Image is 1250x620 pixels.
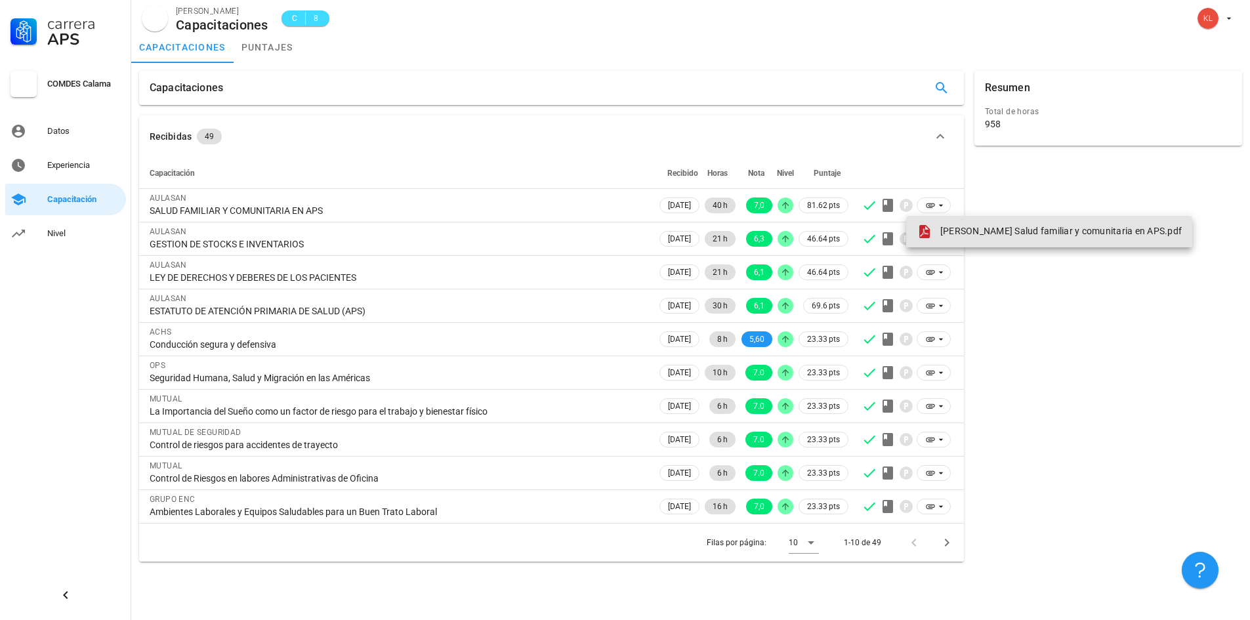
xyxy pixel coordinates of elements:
div: Capacitaciones [150,71,223,105]
div: Ambientes Laborales y Equipos Saludables para un Buen Trato Laboral [150,506,646,518]
button: Página siguiente [935,531,959,554]
span: 10 h [713,365,728,381]
span: [DATE] [668,265,691,279]
div: 958 [985,118,1001,130]
th: Recibido [657,157,702,189]
span: 6 h [717,432,728,447]
span: 30 h [713,298,728,314]
span: 23.33 pts [807,400,840,413]
span: 23.33 pts [807,333,840,346]
div: Capacitación [47,194,121,205]
span: Recibido [667,169,698,178]
span: Horas [707,169,728,178]
div: 10 [789,537,798,548]
span: 6,1 [754,298,764,314]
div: Recibidas [150,129,192,144]
span: 23.33 pts [807,433,840,446]
span: 23.33 pts [807,466,840,480]
span: [DATE] [668,466,691,480]
span: 21 h [713,264,728,280]
span: [DATE] [668,198,691,213]
div: 10Filas por página: [789,532,819,553]
span: 49 [205,129,214,144]
span: [DATE] [668,432,691,447]
span: [PERSON_NAME] Salud familiar y comunitaria en APS.pdf [940,226,1182,236]
span: 7.0 [753,465,764,481]
span: AULASAN [150,294,187,303]
a: Experiencia [5,150,126,181]
span: 8 h [717,331,728,347]
span: [DATE] [668,399,691,413]
div: Datos [47,126,121,136]
span: AULASAN [150,260,187,270]
span: 46.64 pts [807,266,840,279]
span: 7,0 [754,197,764,213]
div: La Importancia del Sueño como un factor de riesgo para el trabajo y bienestar físico [150,405,646,417]
div: Capacitaciones [176,18,268,32]
div: ESTATUTO DE ATENCIÓN PRIMARIA DE SALUD (APS) [150,305,646,317]
span: C [289,12,300,25]
div: Resumen [985,71,1030,105]
div: Carrera [47,16,121,31]
span: 81.62 pts [807,199,840,212]
span: 23.33 pts [807,500,840,513]
div: avatar [1198,8,1219,29]
div: Filas por página: [707,524,819,562]
span: ACHS [150,327,172,337]
span: 6,1 [754,264,764,280]
div: APS [47,31,121,47]
span: [DATE] [668,232,691,246]
span: 7.0 [753,365,764,381]
span: [DATE] [668,499,691,514]
span: MUTUAL [150,394,182,403]
span: AULASAN [150,227,187,236]
span: 6 h [717,465,728,481]
th: Nivel [775,157,796,189]
button: Recibidas 49 [139,115,964,157]
span: [DATE] [668,365,691,380]
div: Control de Riesgos en labores Administrativas de Oficina [150,472,646,484]
span: [DATE] [668,299,691,313]
div: COMDES Calama [47,79,121,89]
span: Capacitación [150,169,195,178]
span: 7,0 [754,499,764,514]
span: 6 h [717,398,728,414]
div: Seguridad Humana, Salud y Migración en las Américas [150,372,646,384]
span: MUTUAL [150,461,182,470]
span: Nota [748,169,764,178]
span: GRUPO ENC [150,495,196,504]
span: 7.0 [753,432,764,447]
span: Puntaje [814,169,841,178]
div: [PERSON_NAME] [176,5,268,18]
span: 16 h [713,499,728,514]
div: 1-10 de 49 [844,537,881,548]
div: Control de riesgos para accidentes de trayecto [150,439,646,451]
span: 40 h [713,197,728,213]
span: MUTUAL DE SEGURIDAD [150,428,241,437]
span: 23.33 pts [807,366,840,379]
span: 21 h [713,231,728,247]
span: 6,3 [754,231,764,247]
span: 5,60 [749,331,764,347]
th: Capacitación [139,157,657,189]
span: 8 [311,12,322,25]
div: Nivel [47,228,121,239]
div: GESTION DE STOCKS E INVENTARIOS [150,238,646,250]
div: avatar [142,5,168,31]
div: LEY DE DERECHOS Y DEBERES DE LOS PACIENTES [150,272,646,283]
span: 69.6 pts [812,299,840,312]
div: Conducción segura y defensiva [150,339,646,350]
div: Total de horas [985,105,1232,118]
th: Puntaje [796,157,851,189]
span: [DATE] [668,332,691,346]
span: 7.0 [753,398,764,414]
a: Capacitación [5,184,126,215]
th: Horas [702,157,738,189]
a: puntajes [234,31,301,63]
a: Datos [5,115,126,147]
a: capacitaciones [131,31,234,63]
a: Nivel [5,218,126,249]
th: Nota [738,157,775,189]
div: SALUD FAMILIAR Y COMUNITARIA EN APS [150,205,646,217]
span: OPS [150,361,165,370]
